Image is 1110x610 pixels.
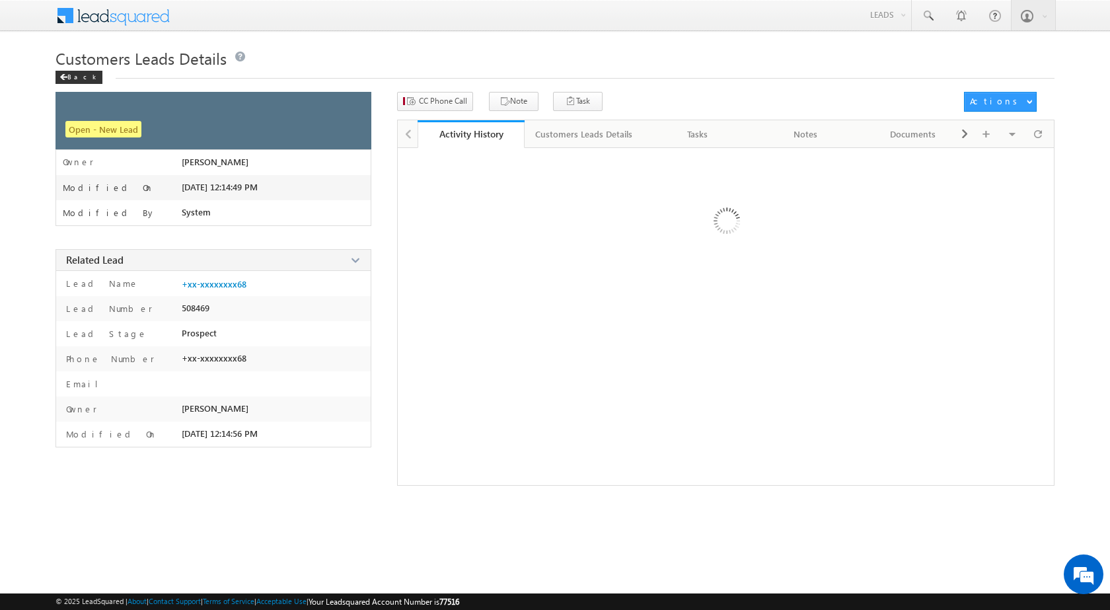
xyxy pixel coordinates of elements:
[63,303,153,315] label: Lead Number
[182,207,211,217] span: System
[63,328,147,340] label: Lead Stage
[182,353,246,363] span: +xx-xxxxxxxx68
[182,303,209,313] span: 508469
[439,597,459,607] span: 77516
[870,126,955,142] div: Documents
[657,155,794,291] img: Loading ...
[66,253,124,266] span: Related Lead
[525,120,644,148] a: Customers Leads Details
[182,182,258,192] span: [DATE] 12:14:49 PM
[203,597,254,605] a: Terms of Service
[55,48,227,69] span: Customers Leads Details
[860,120,967,148] a: Documents
[63,353,155,365] label: Phone Number
[63,428,157,440] label: Modified On
[762,126,848,142] div: Notes
[63,182,154,193] label: Modified On
[427,128,515,140] div: Activity History
[149,597,201,605] a: Contact Support
[63,278,139,289] label: Lead Name
[55,71,102,84] div: Back
[63,403,97,415] label: Owner
[970,95,1022,107] div: Actions
[419,95,467,107] span: CC Phone Call
[535,126,632,142] div: Customers Leads Details
[655,126,740,142] div: Tasks
[309,597,459,607] span: Your Leadsquared Account Number is
[397,92,473,111] button: CC Phone Call
[752,120,860,148] a: Notes
[55,595,459,608] span: © 2025 LeadSquared | | | | |
[418,120,525,148] a: Activity History
[644,120,752,148] a: Tasks
[182,403,248,414] span: [PERSON_NAME]
[182,328,217,338] span: Prospect
[65,121,141,137] span: Open - New Lead
[182,279,246,289] a: +xx-xxxxxxxx68
[256,597,307,605] a: Acceptable Use
[63,208,156,218] label: Modified By
[553,92,603,111] button: Task
[63,378,108,390] label: Email
[128,597,147,605] a: About
[182,428,258,439] span: [DATE] 12:14:56 PM
[489,92,538,111] button: Note
[964,92,1037,112] button: Actions
[63,157,94,167] label: Owner
[182,157,248,167] span: [PERSON_NAME]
